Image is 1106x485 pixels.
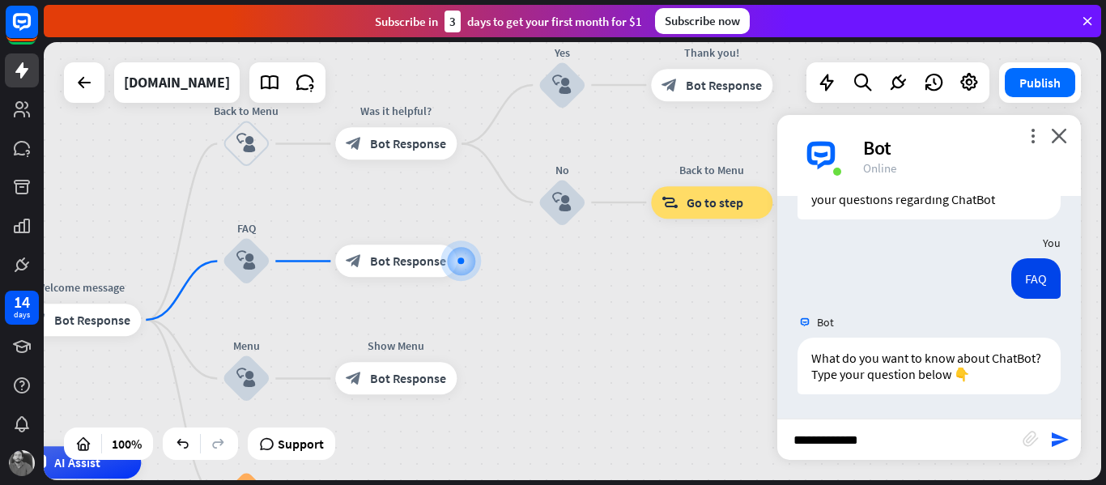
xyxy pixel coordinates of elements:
div: Thank you! [639,45,785,61]
i: block_bot_response [30,312,46,328]
div: Menu [198,338,295,355]
div: Bot [863,135,1061,160]
div: 14 [14,295,30,309]
span: Bot Response [686,77,762,93]
div: Subscribe now [655,8,750,34]
span: Go to step [687,194,743,211]
div: khyatiai.com [124,62,230,103]
span: Bot Response [370,371,446,387]
span: Bot [817,315,834,330]
i: block_bot_response [346,136,362,152]
div: Welcome message [7,279,153,296]
i: block_user_input [552,75,572,95]
a: 14 days [5,291,39,325]
i: more_vert [1025,128,1040,143]
div: No [513,162,610,178]
div: Online [863,160,1061,176]
i: close [1051,128,1067,143]
div: Yes [513,45,610,61]
span: Bot Response [370,253,446,270]
div: Back to Menu [198,104,295,120]
span: Bot Response [54,312,130,328]
i: block_user_input [236,252,256,271]
i: block_bot_response [346,253,362,270]
div: Back to Menu [639,162,785,178]
i: block_user_input [236,134,256,154]
i: block_attachment [1023,431,1039,447]
span: AI Assist [54,454,100,470]
div: 3 [445,11,461,32]
div: 100% [107,431,147,457]
i: block_user_input [236,369,256,389]
i: block_user_input [552,193,572,212]
button: Open LiveChat chat widget [13,6,62,55]
span: Support [278,431,324,457]
div: FAQ [198,221,295,237]
div: days [14,309,30,321]
div: Subscribe in days to get your first month for $1 [375,11,642,32]
button: Publish [1005,68,1075,97]
div: What do you want to know about ChatBot? Type your question below 👇 [798,338,1061,394]
span: You [1043,236,1061,250]
i: send [1050,430,1070,449]
i: block_bot_response [346,371,362,387]
span: Bot Response [370,136,446,152]
div: Show Menu [323,338,469,355]
div: FAQ [1011,258,1061,299]
div: Was it helpful? [323,104,469,120]
i: block_goto [661,194,678,211]
i: block_bot_response [661,77,678,93]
